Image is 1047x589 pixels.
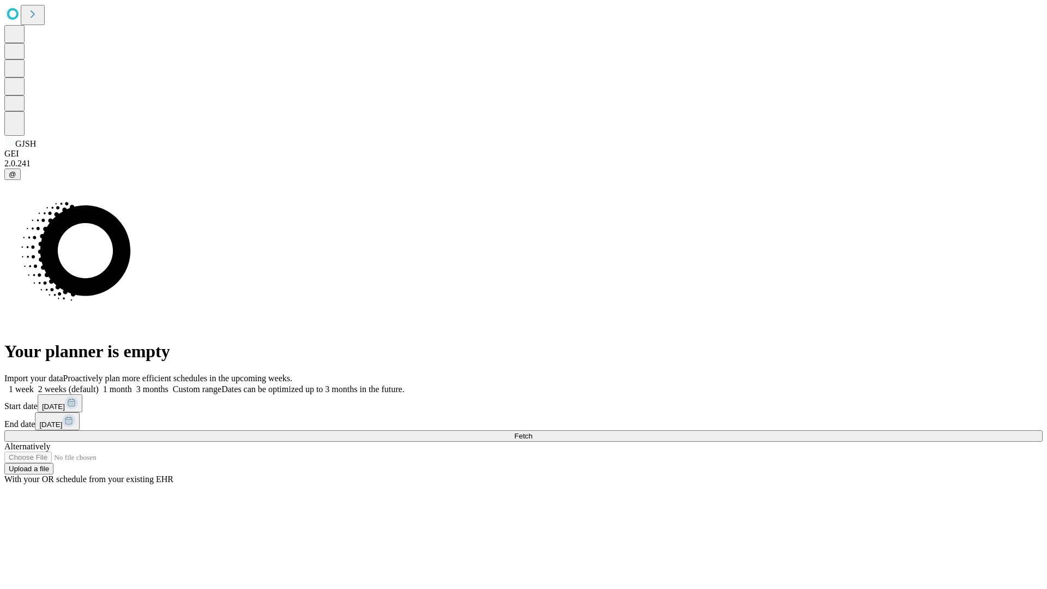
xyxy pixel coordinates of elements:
div: GEI [4,149,1043,159]
span: 1 week [9,384,34,394]
span: With your OR schedule from your existing EHR [4,474,173,484]
span: [DATE] [39,420,62,429]
span: @ [9,170,16,178]
span: 2 weeks (default) [38,384,99,394]
span: Import your data [4,374,63,383]
span: Proactively plan more efficient schedules in the upcoming weeks. [63,374,292,383]
button: Upload a file [4,463,53,474]
span: Custom range [173,384,221,394]
h1: Your planner is empty [4,341,1043,362]
span: 3 months [136,384,169,394]
span: GJSH [15,139,36,148]
div: 2.0.241 [4,159,1043,169]
button: [DATE] [35,412,80,430]
span: Alternatively [4,442,50,451]
span: Dates can be optimized up to 3 months in the future. [221,384,404,394]
span: 1 month [103,384,132,394]
button: @ [4,169,21,180]
span: Fetch [514,432,532,440]
button: Fetch [4,430,1043,442]
div: Start date [4,394,1043,412]
span: [DATE] [42,402,65,411]
button: [DATE] [38,394,82,412]
div: End date [4,412,1043,430]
